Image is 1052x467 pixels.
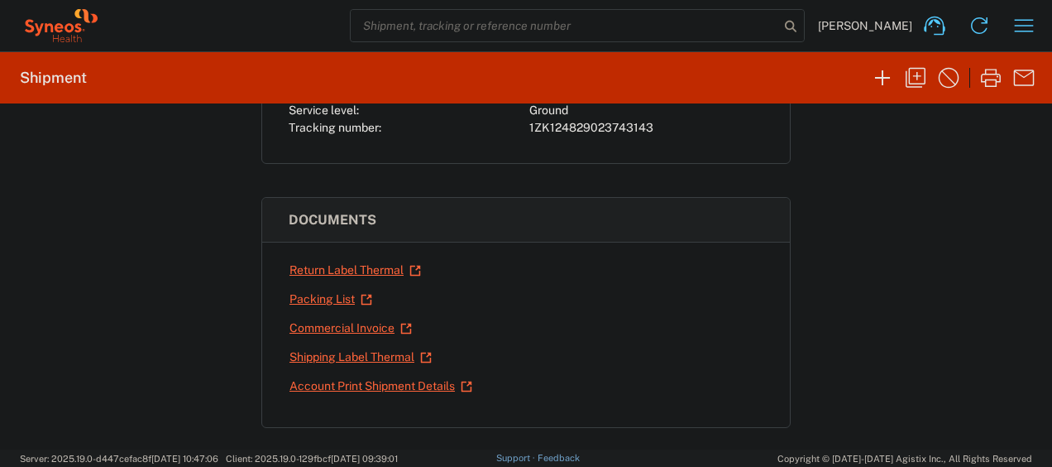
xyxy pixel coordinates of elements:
span: Copyright © [DATE]-[DATE] Agistix Inc., All Rights Reserved [777,451,1032,466]
span: [DATE] 09:39:01 [331,454,398,464]
a: Packing List [289,285,373,314]
span: [DATE] 10:47:06 [151,454,218,464]
a: Feedback [538,453,580,463]
div: 1ZK124829023743143 [529,119,763,137]
a: Account Print Shipment Details [289,372,473,401]
span: Service level: [289,104,359,117]
span: Tracking number: [289,121,381,134]
a: Return Label Thermal [289,256,422,285]
span: [PERSON_NAME] [818,18,912,33]
span: Server: 2025.19.0-d447cefac8f [20,454,218,464]
input: Shipment, tracking or reference number [351,10,779,41]
a: Commercial Invoice [289,314,413,343]
span: Documents [289,212,376,228]
a: Support [496,453,538,463]
div: Ground [529,102,763,119]
span: Client: 2025.19.0-129fbcf [226,454,398,464]
h2: Shipment [20,68,87,88]
a: Shipping Label Thermal [289,343,433,372]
